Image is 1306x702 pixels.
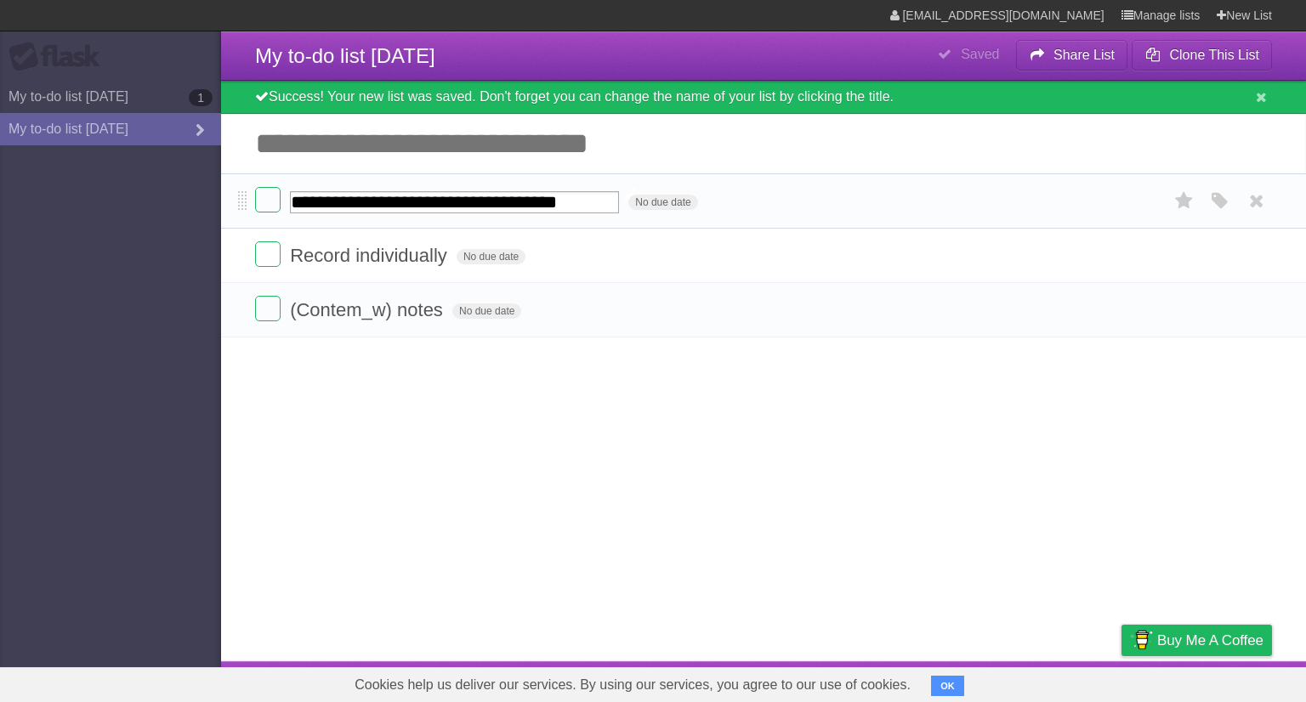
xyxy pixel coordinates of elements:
span: Cookies help us deliver our services. By using our services, you agree to our use of cookies. [338,668,928,702]
b: Share List [1053,48,1115,62]
b: 1 [189,89,213,106]
span: My to-do list [DATE] [255,44,435,67]
label: Done [255,241,281,267]
span: (Contem_w) notes [290,299,447,320]
label: Done [255,187,281,212]
span: Record individually [290,245,451,266]
img: Buy me a coffee [1130,626,1153,654]
button: Share List [1016,40,1128,71]
button: OK [931,676,964,696]
a: Terms [1042,665,1079,698]
a: Privacy [1099,665,1144,698]
b: Clone This List [1169,48,1259,62]
span: No due date [628,195,697,210]
a: Buy me a coffee [1121,625,1272,656]
span: No due date [452,303,521,319]
a: Suggest a feature [1165,665,1272,698]
div: Flask [9,42,111,72]
span: Buy me a coffee [1157,626,1263,655]
button: Clone This List [1132,40,1272,71]
a: Developers [951,665,1020,698]
div: Success! Your new list was saved. Don't forget you can change the name of your list by clicking t... [221,81,1306,114]
a: About [895,665,931,698]
span: No due date [457,249,525,264]
b: Saved [961,47,999,61]
label: Done [255,296,281,321]
label: Star task [1168,187,1201,215]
